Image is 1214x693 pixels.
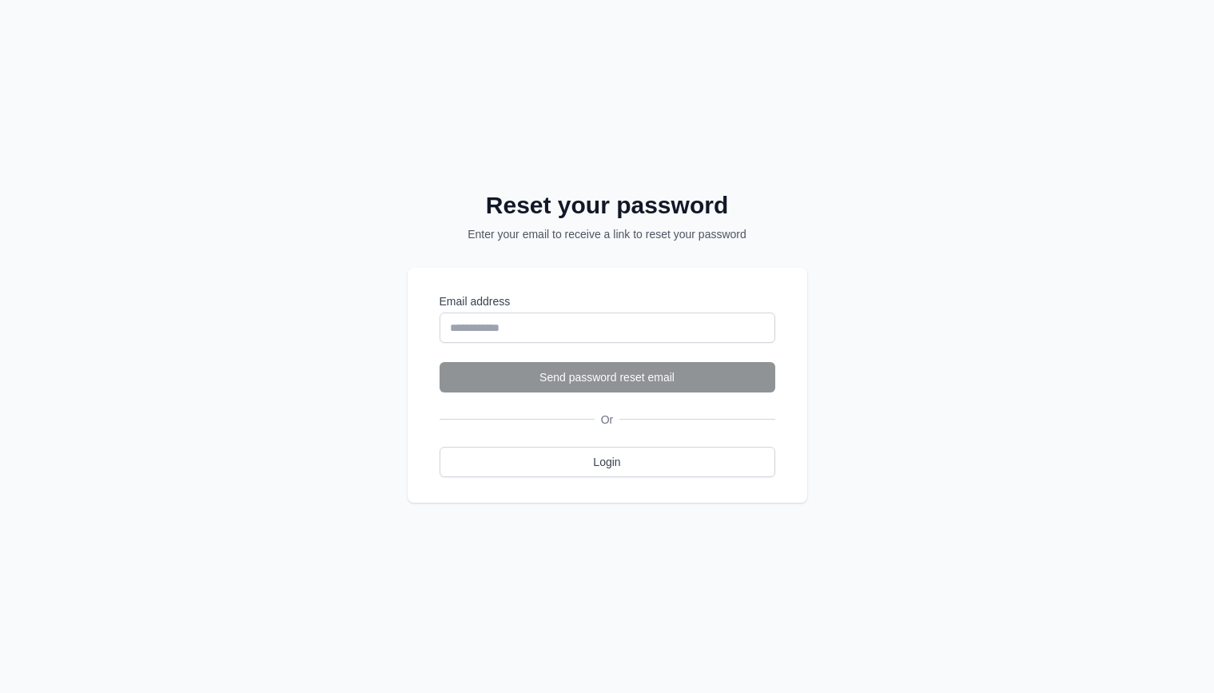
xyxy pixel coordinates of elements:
a: Login [440,447,775,477]
button: Send password reset email [440,362,775,392]
p: Enter your email to receive a link to reset your password [428,226,786,242]
span: Or [595,412,620,428]
label: Email address [440,293,775,309]
h2: Reset your password [428,191,786,220]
